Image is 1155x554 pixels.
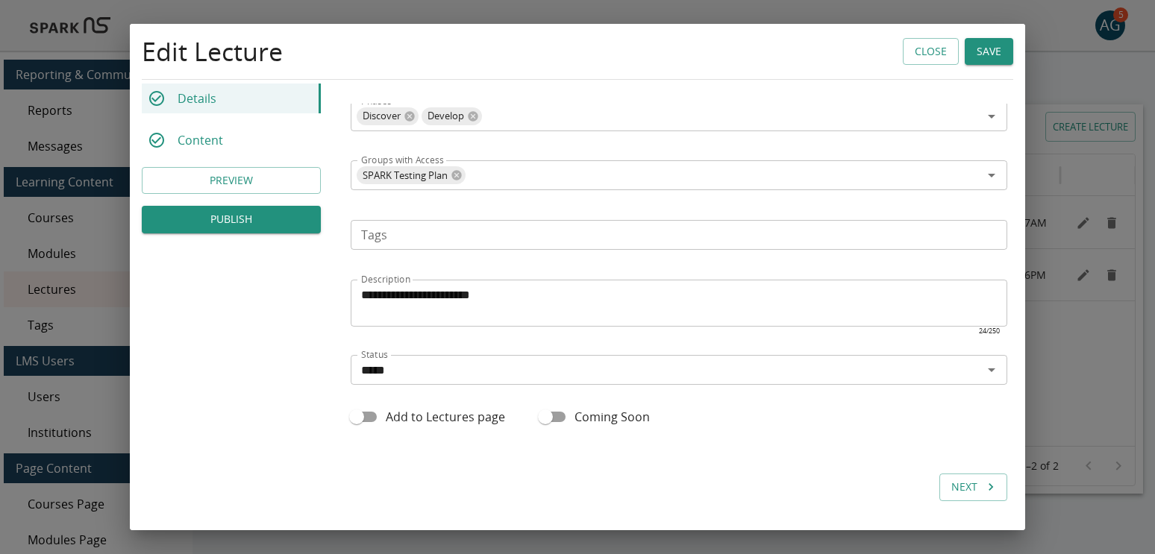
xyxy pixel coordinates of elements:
button: Close [903,38,959,66]
div: Lecture Builder Tabs [142,84,321,155]
h4: Edit Lecture [142,36,283,67]
label: Description [361,273,410,286]
button: Next [939,473,1007,501]
button: Open [981,359,1002,380]
button: Open [981,165,1002,186]
button: Open [981,106,1002,127]
label: Phases [361,95,392,107]
label: Groups with Access [361,154,444,166]
span: Coming Soon [575,408,650,426]
span: Develop [422,107,470,125]
p: Content [178,131,223,149]
div: Discover [357,107,419,125]
span: Add to Lectures page [386,408,505,426]
button: PUBLISH [142,207,321,234]
button: Save [965,38,1013,66]
label: Status [361,348,388,361]
span: Discover [357,107,407,125]
span: SPARK Testing Plan [357,167,454,184]
div: Develop [422,107,482,125]
div: SPARK Testing Plan [357,166,466,184]
button: Preview [142,167,321,195]
p: Details [178,89,216,107]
